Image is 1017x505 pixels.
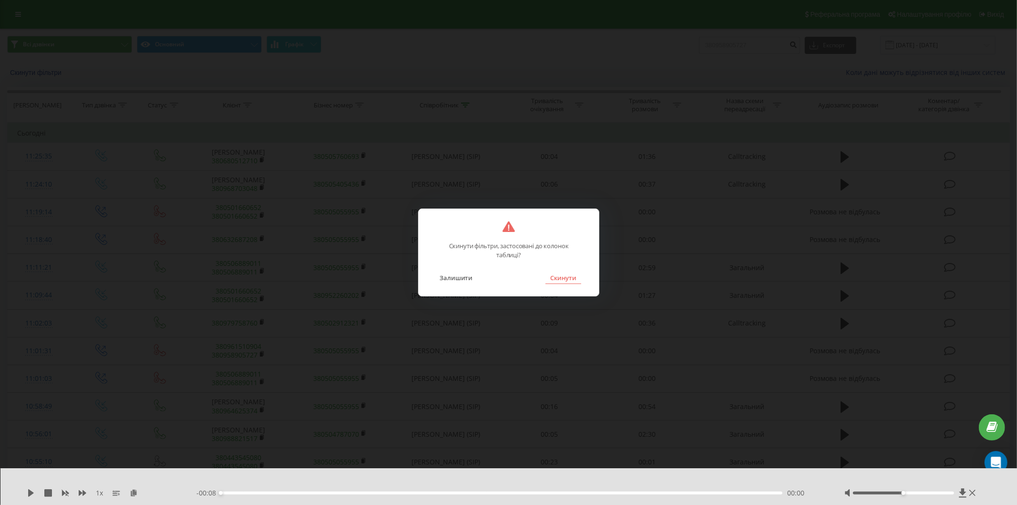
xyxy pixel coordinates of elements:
span: 00:00 [787,488,804,498]
span: 1 x [96,488,103,498]
div: Open Intercom Messenger [985,451,1007,474]
span: - 00:08 [196,488,221,498]
div: Accessibility label [219,491,223,495]
p: Скинути фільтри, застосовані до колонок таблиці? [444,232,573,260]
button: Скинути [545,272,581,284]
button: Залишити [435,272,477,284]
div: Accessibility label [902,491,905,495]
